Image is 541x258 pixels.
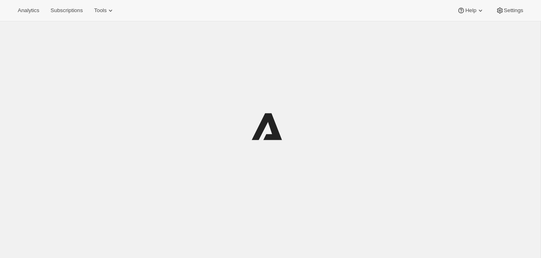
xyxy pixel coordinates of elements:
[18,7,39,14] span: Analytics
[491,5,528,16] button: Settings
[465,7,476,14] span: Help
[13,5,44,16] button: Analytics
[504,7,523,14] span: Settings
[46,5,88,16] button: Subscriptions
[89,5,119,16] button: Tools
[94,7,107,14] span: Tools
[50,7,83,14] span: Subscriptions
[452,5,489,16] button: Help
